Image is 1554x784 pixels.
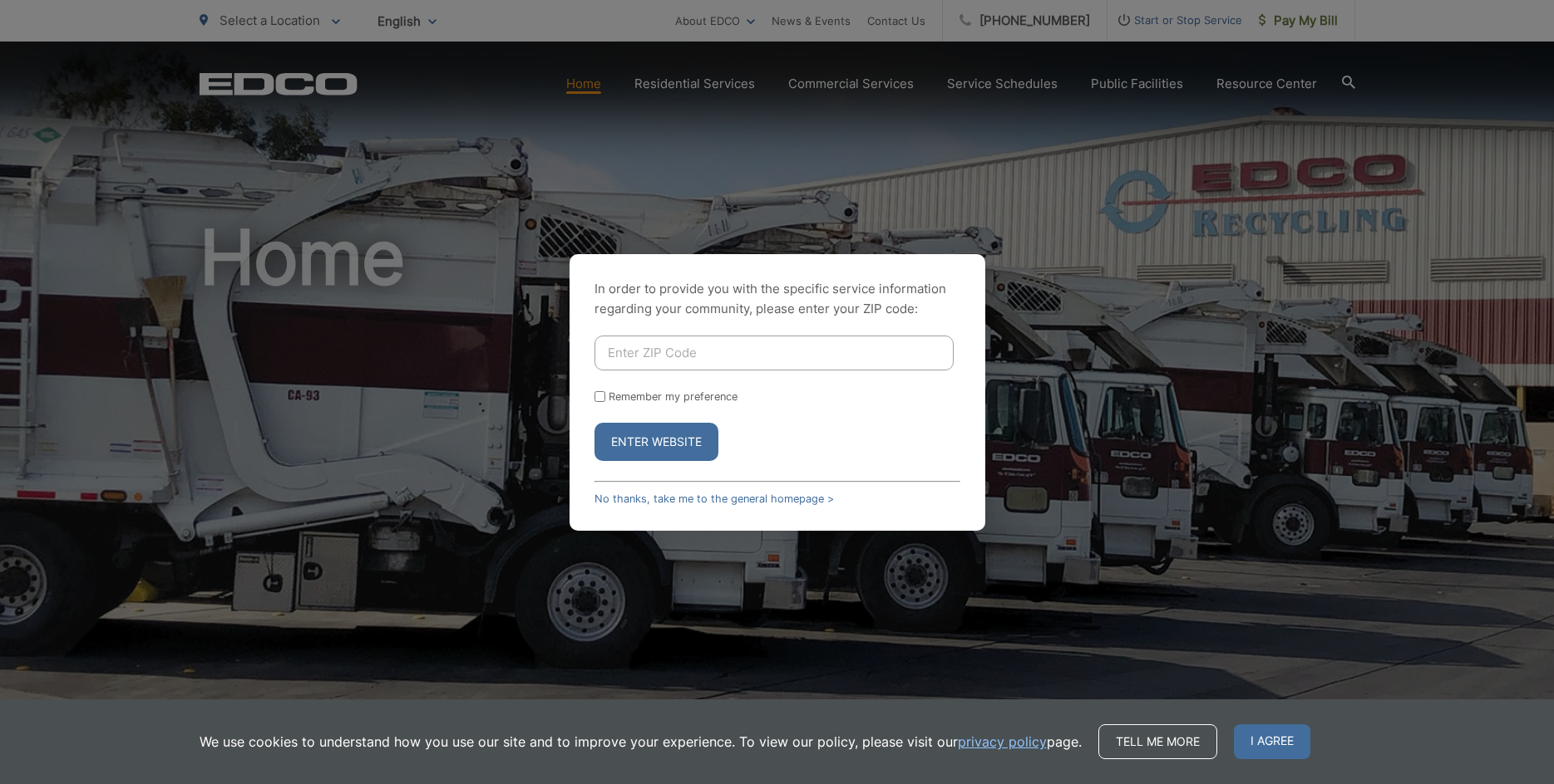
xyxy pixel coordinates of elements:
[958,732,1047,752] a: privacy policy
[200,732,1082,752] p: We use cookies to understand how you use our site and to improve your experience. To view our pol...
[594,279,960,319] p: In order to provide you with the specific service information regarding your community, please en...
[594,423,718,461] button: Enter Website
[609,390,738,403] label: Remember my preference
[594,492,834,505] a: No thanks, take me to the general homepage >
[1098,724,1217,759] a: Tell me more
[1234,724,1310,759] span: I agree
[594,336,954,370] input: Enter ZIP Code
